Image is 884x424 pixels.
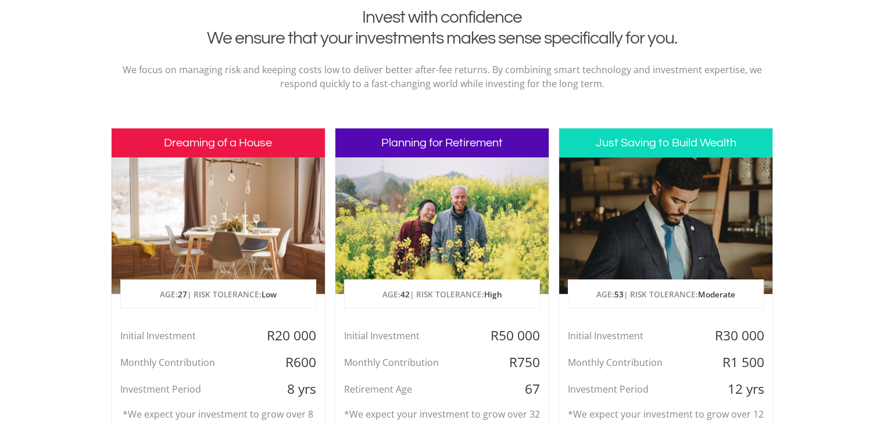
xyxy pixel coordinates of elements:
div: R20 000 [253,327,324,344]
div: 12 yrs [702,380,772,398]
div: Initial Investment [559,327,702,344]
div: Monthly Contribution [559,354,702,371]
div: Retirement Age [335,380,478,398]
div: 67 [478,380,549,398]
p: AGE: | RISK TOLERANCE: [121,280,316,309]
p: We focus on managing risk and keeping costs low to deliver better after-fee returns. By combining... [120,63,765,91]
p: AGE: | RISK TOLERANCE: [345,280,539,309]
h3: Dreaming of a House [112,128,325,157]
span: Low [262,289,277,300]
div: Initial Investment [335,327,478,344]
p: AGE: | RISK TOLERANCE: [568,280,763,309]
div: 8 yrs [253,380,324,398]
h2: Invest with confidence We ensure that your investments makes sense specifically for you. [120,7,765,49]
div: R1 500 [702,354,772,371]
span: 42 [400,289,409,300]
div: Monthly Contribution [112,354,254,371]
h3: Just Saving to Build Wealth [559,128,772,157]
span: 53 [614,289,624,300]
h3: Planning for Retirement [335,128,549,157]
div: Monthly Contribution [335,354,478,371]
span: Moderate [698,289,735,300]
div: R30 000 [702,327,772,344]
span: 27 [178,289,187,300]
span: High [484,289,502,300]
div: R600 [253,354,324,371]
div: Investment Period [112,380,254,398]
div: R750 [478,354,549,371]
div: Investment Period [559,380,702,398]
div: R50 000 [478,327,549,344]
div: Initial Investment [112,327,254,344]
